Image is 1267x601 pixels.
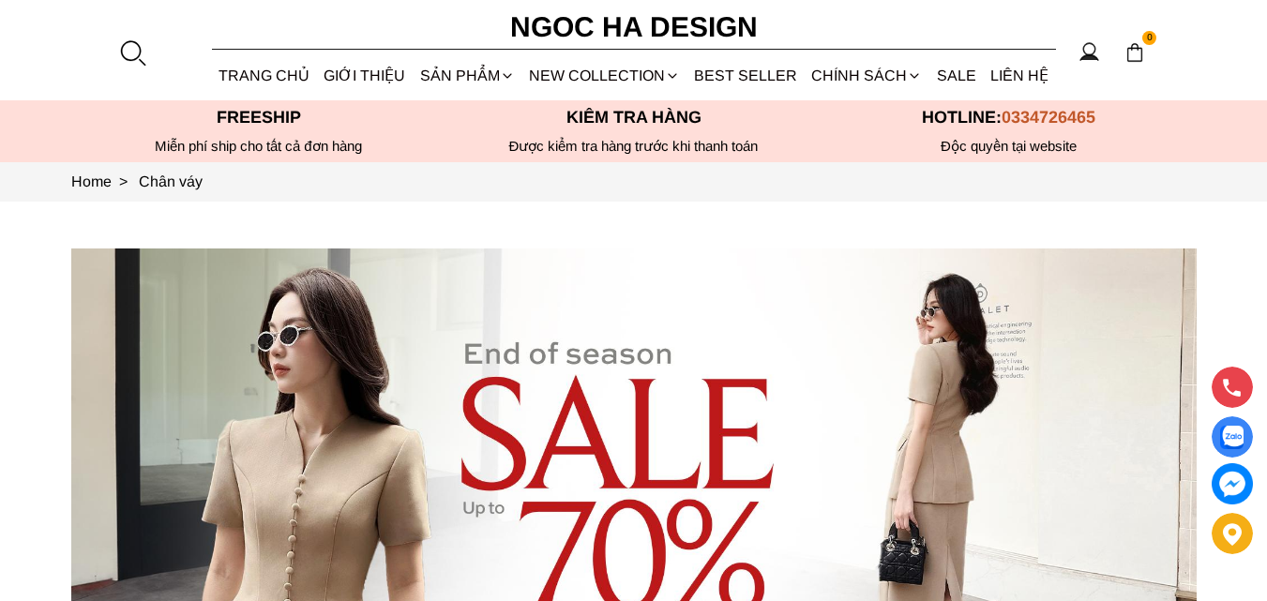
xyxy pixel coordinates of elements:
[1002,108,1095,127] span: 0334726465
[1220,426,1244,449] img: Display image
[1142,31,1157,46] span: 0
[805,51,929,100] div: Chính sách
[112,173,135,189] span: >
[687,51,805,100] a: BEST SELLER
[493,5,775,50] a: Ngoc Ha Design
[71,108,446,128] p: Freeship
[1212,463,1253,504] a: messenger
[446,138,822,155] p: Được kiểm tra hàng trước khi thanh toán
[139,173,203,189] a: Link to Chân váy
[983,51,1055,100] a: LIÊN HỆ
[1124,42,1145,63] img: img-CART-ICON-ksit0nf1
[822,108,1197,128] p: Hotline:
[212,51,317,100] a: TRANG CHỦ
[822,138,1197,155] h6: Độc quyền tại website
[71,173,139,189] a: Link to Home
[521,51,686,100] a: NEW COLLECTION
[71,138,446,155] div: Miễn phí ship cho tất cả đơn hàng
[929,51,983,100] a: SALE
[413,51,521,100] div: SẢN PHẨM
[317,51,413,100] a: GIỚI THIỆU
[1212,416,1253,458] a: Display image
[566,108,701,127] font: Kiểm tra hàng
